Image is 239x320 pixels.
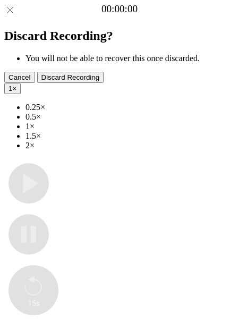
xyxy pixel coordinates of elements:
li: 0.5× [25,112,235,122]
li: 0.25× [25,103,235,112]
a: 00:00:00 [101,3,138,15]
button: 1× [4,83,21,94]
h2: Discard Recording? [4,29,235,43]
li: You will not be able to recover this once discarded. [25,54,235,63]
button: Cancel [4,72,35,83]
li: 1.5× [25,131,235,141]
button: Discard Recording [37,72,104,83]
span: 1 [8,85,12,92]
li: 2× [25,141,235,150]
li: 1× [25,122,235,131]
